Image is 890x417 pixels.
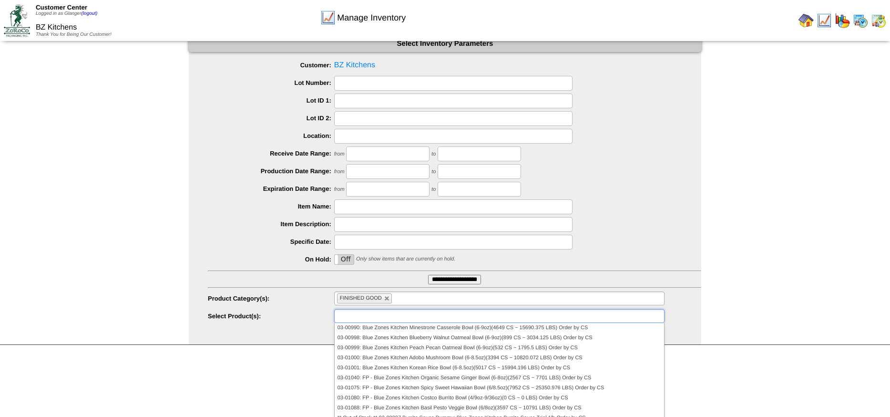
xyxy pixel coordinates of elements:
[335,255,354,264] label: Off
[208,58,701,73] span: BZ Kitchens
[335,343,664,353] li: 03-00999: Blue Zones Kitchen Peach Pecan Oatmeal Bowl (6-9oz)(532 CS ~ 1795.5 LBS) Order by CS
[208,295,334,302] label: Product Category(s):
[431,151,436,157] span: to
[36,4,87,11] span: Customer Center
[335,393,664,403] li: 03-01080: FP - Blue Zones Kitchen Costco Burrito Bowl (4/9oz-9/36oz)(0 CS ~ 0 LBS) Order by CS
[853,13,868,28] img: calendarprod.gif
[36,11,98,16] span: Logged in as Glanger
[4,4,30,36] img: ZoRoCo_Logo(Green%26Foil)%20jpg.webp
[208,203,334,210] label: Item Name:
[208,79,334,86] label: Lot Number:
[208,220,334,228] label: Item Description:
[337,13,406,23] span: Manage Inventory
[208,256,334,263] label: On Hold:
[335,383,664,393] li: 03-01075: FP - Blue Zones Kitchen Spicy Sweet Hawaiian Bowl (6/8.5oz)(7952 CS ~ 25350.976 LBS) Or...
[208,150,334,157] label: Receive Date Range:
[334,187,345,192] span: from
[208,185,334,192] label: Expiration Date Range:
[335,363,664,373] li: 03-01001: Blue Zones Kitchen Korean Rice Bowl (6-8.5oz)(5017 CS ~ 15994.196 LBS) Order by CS
[817,13,832,28] img: line_graph.gif
[334,254,355,265] div: OnOff
[335,373,664,383] li: 03-01040: FP - Blue Zones Kitchen Organic Sesame Ginger Bowl (6-8oz)(2567 CS ~ 7701 LBS) Order by CS
[208,115,334,122] label: Lot ID 2:
[208,167,334,175] label: Production Date Range:
[431,187,436,192] span: to
[36,32,112,37] span: Thank You for Being Our Customer!
[82,11,98,16] a: (logout)
[335,323,664,333] li: 03-00990: Blue Zones Kitchen Minestrone Casserole Bowl (6-9oz)(4649 CS ~ 15690.375 LBS) Order by CS
[208,62,334,69] label: Customer:
[356,256,455,262] span: Only show items that are currently on hold.
[36,23,77,31] span: BZ Kitchens
[335,353,664,363] li: 03-01000: Blue Zones Kitchen Adobo Mushroom Bowl (6-8.5oz)(3394 CS ~ 10820.072 LBS) Order by CS
[208,238,334,245] label: Specific Date:
[340,295,382,301] span: FINISHED GOOD
[334,169,345,175] span: from
[871,13,886,28] img: calendarinout.gif
[208,132,334,139] label: Location:
[334,151,345,157] span: from
[320,10,336,25] img: line_graph.gif
[798,13,814,28] img: home.gif
[208,313,334,320] label: Select Product(s):
[835,13,850,28] img: graph.gif
[431,169,436,175] span: to
[335,403,664,413] li: 03-01088: FP - Blue Zones Kitchen Basil Pesto Veggie Bowl (6/8oz)(3597 CS ~ 10791 LBS) Order by CS
[208,97,334,104] label: Lot ID 1:
[335,333,664,343] li: 03-00998: Blue Zones Kitchen Blueberry Walnut Oatmeal Bowl (6-9oz)(899 CS ~ 3034.125 LBS) Order b...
